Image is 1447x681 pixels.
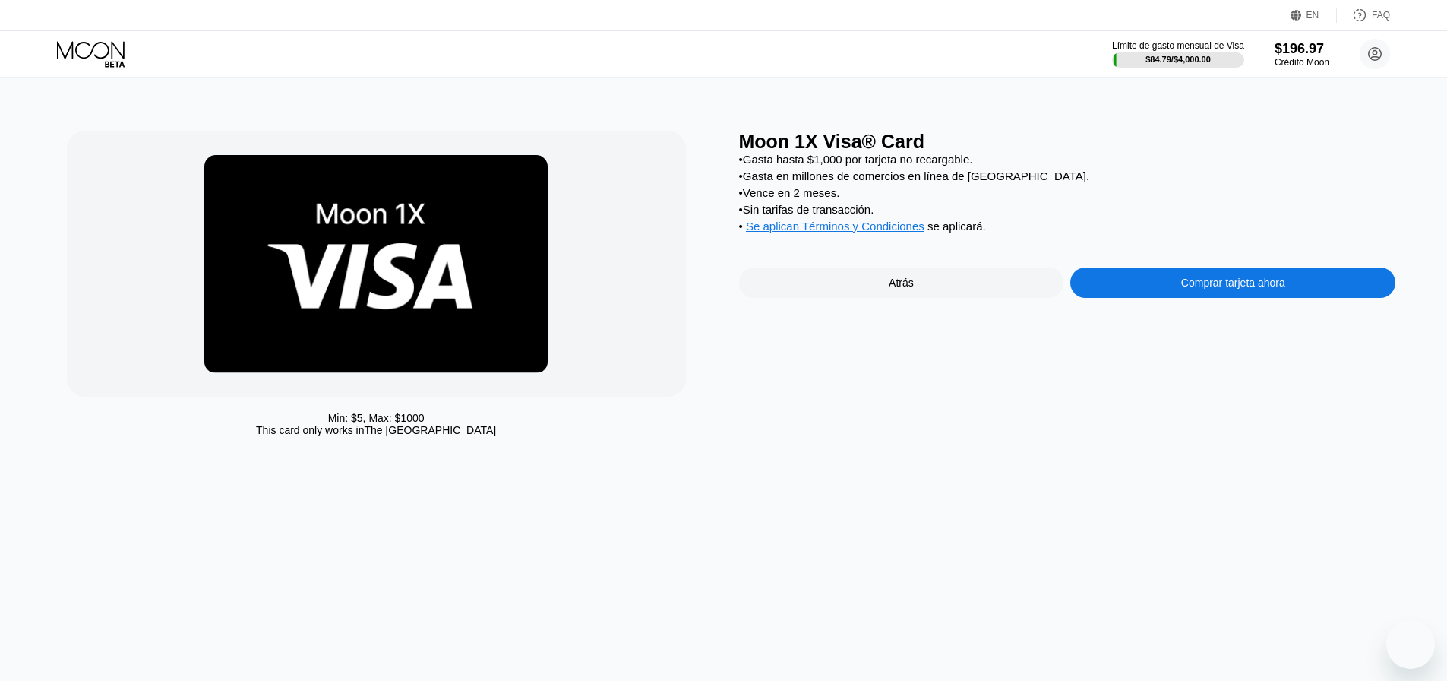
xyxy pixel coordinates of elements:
div: Comprar tarjeta ahora [1070,268,1395,298]
div: Se aplican Términos y Condiciones [746,220,924,236]
div: Límite de gasto mensual de Visa$84.79/$4,000.00 [1112,40,1244,68]
div: Comprar tarjeta ahora [1181,277,1285,289]
div: $196.97Crédito Moon [1275,41,1329,68]
div: FAQ [1337,8,1390,23]
div: • Vence en 2 meses. [739,186,1396,199]
div: • Sin tarifas de transacción. [739,203,1396,216]
div: FAQ [1372,10,1390,21]
iframe: Botón para iniciar la ventana de mensajería, conversación en curso [1386,620,1435,669]
div: Crédito Moon [1275,57,1329,68]
div: • se aplicará . [739,220,1396,236]
div: Min: $ 5 , Max: $ 1000 [328,412,425,424]
div: EN [1291,8,1337,23]
div: This card only works in The [GEOGRAPHIC_DATA] [256,424,496,436]
div: • Gasta hasta $1,000 por tarjeta no recargable. [739,153,1396,166]
div: Atrás [739,268,1064,298]
div: Moon 1X Visa® Card [739,131,1396,153]
div: EN [1306,10,1319,21]
div: $84.79 / $4,000.00 [1145,55,1211,64]
div: Atrás [889,277,914,289]
span: Se aplican Términos y Condiciones [746,220,924,233]
div: • Gasta en millones de comercios en línea de [GEOGRAPHIC_DATA]. [739,169,1396,182]
div: Límite de gasto mensual de Visa [1112,40,1244,51]
div: $196.97 [1275,41,1329,57]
